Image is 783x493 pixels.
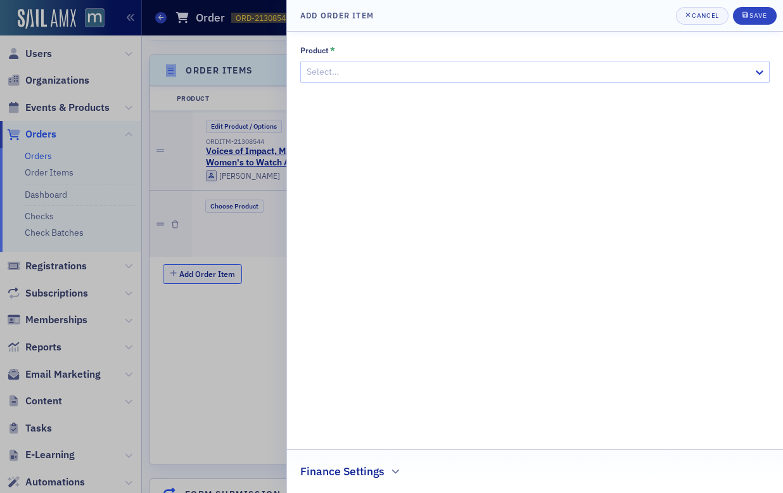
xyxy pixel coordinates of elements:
div: Save [749,12,767,19]
div: Cancel [692,12,718,19]
button: Save [733,7,777,25]
abbr: This field is required [330,45,335,56]
button: Cancel [676,7,729,25]
h2: Finance Settings [300,463,385,480]
div: Product [300,46,329,55]
h4: Add Order Item [300,10,374,21]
